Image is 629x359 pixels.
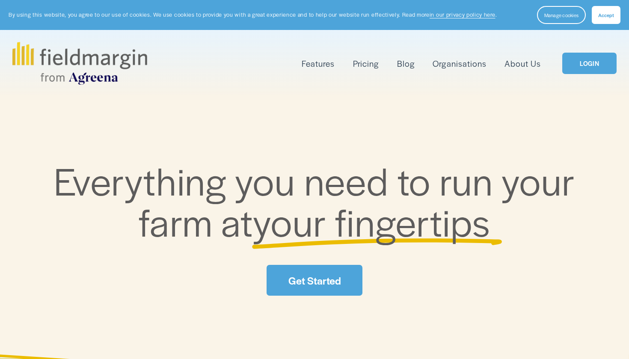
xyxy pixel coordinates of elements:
img: fieldmargin.com [12,42,147,85]
a: Blog [397,56,415,71]
span: Accept [598,12,614,18]
a: Get Started [267,265,362,295]
a: Pricing [353,56,379,71]
a: in our privacy policy here [430,11,495,18]
span: Manage cookies [544,12,579,18]
span: Features [302,57,335,70]
button: Manage cookies [537,6,586,24]
a: LOGIN [562,53,616,74]
p: By using this website, you agree to our use of cookies. We use cookies to provide you with a grea... [9,11,497,19]
button: Accept [592,6,620,24]
span: Everything you need to run your farm at [54,153,584,248]
a: Organisations [433,56,486,71]
a: folder dropdown [302,56,335,71]
span: your fingertips [253,194,490,248]
a: About Us [504,56,541,71]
